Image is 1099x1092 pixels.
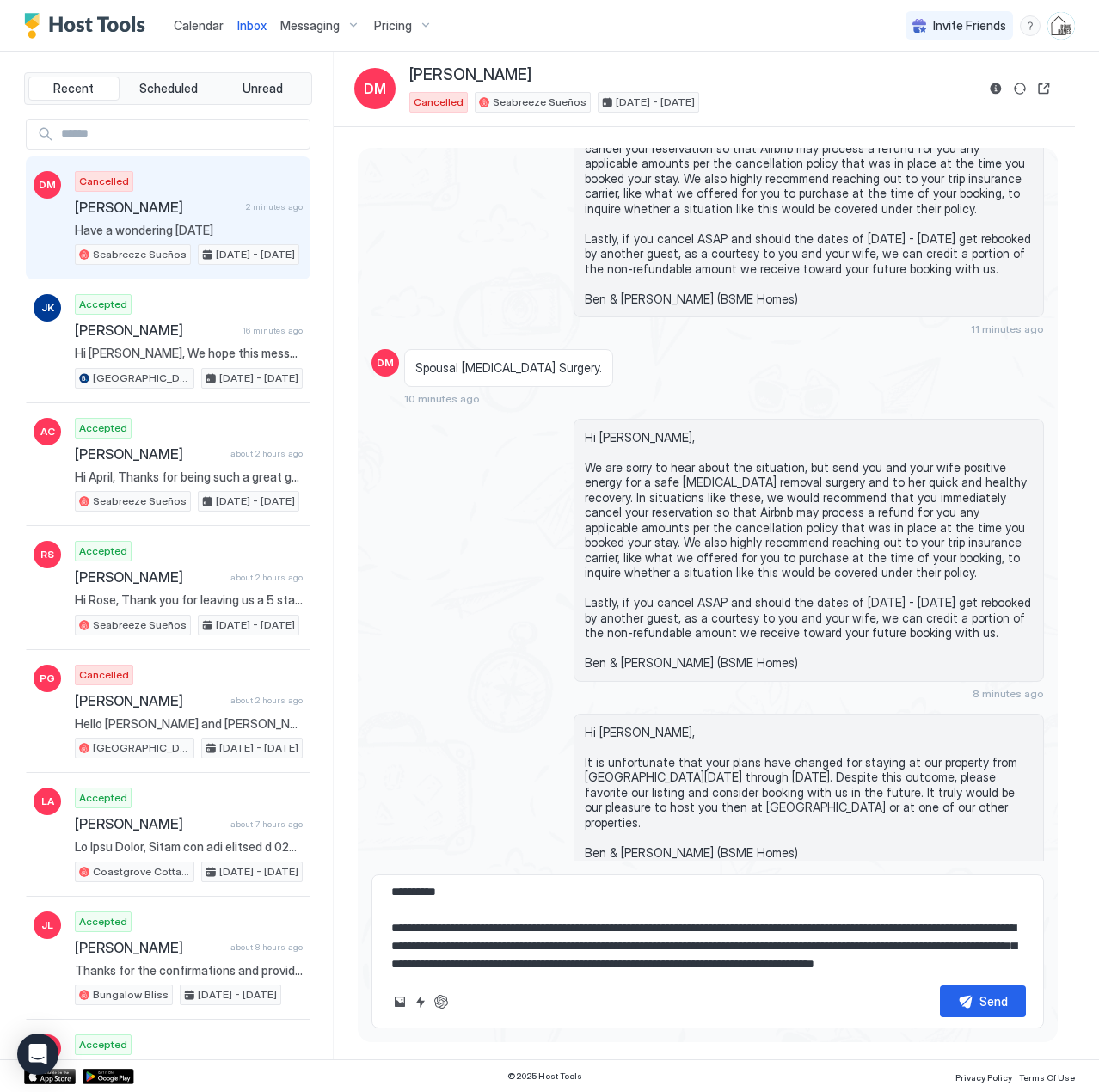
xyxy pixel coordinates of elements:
[75,445,224,463] span: [PERSON_NAME]
[230,572,303,583] span: about 2 hours ago
[75,939,224,956] span: [PERSON_NAME]
[374,18,412,34] span: Pricing
[410,991,431,1012] button: Quick reply
[1010,78,1030,99] button: Sync reservation
[75,568,224,586] span: [PERSON_NAME]
[123,77,214,101] button: Scheduled
[139,81,198,96] span: Scheduled
[219,740,298,756] span: [DATE] - [DATE]
[93,864,190,880] span: Coastgrove Cottage
[230,819,303,830] span: about 7 hours ago
[219,371,298,386] span: [DATE] - [DATE]
[174,16,224,34] a: Calendar
[507,1071,582,1082] span: © 2025 Host Tools
[75,199,239,216] span: [PERSON_NAME]
[1019,1072,1075,1083] span: Terms Of Use
[216,494,295,509] span: [DATE] - [DATE]
[243,325,303,336] span: 16 minutes ago
[41,300,54,316] span: JK
[79,1037,127,1052] span: Accepted
[40,424,55,439] span: AC
[41,794,54,809] span: LA
[237,16,267,34] a: Inbox
[93,617,187,633] span: Seabreeze Sueños
[75,692,224,709] span: [PERSON_NAME]
[75,963,303,979] span: Thanks for the confirmations and providing a copy of your ID, [PERSON_NAME]. In the unlikely even...
[973,687,1044,700] span: 8 minutes ago
[431,991,451,1012] button: ChatGPT Auto Reply
[41,917,53,933] span: JL
[1020,15,1041,36] div: menu
[585,65,1033,306] span: Hi [PERSON_NAME], We are sorry to hear about the situation, but send you and your wife positive e...
[243,81,283,96] span: Unread
[40,547,54,562] span: RS
[93,247,187,262] span: Seabreeze Sueños
[75,716,303,732] span: Hello [PERSON_NAME] and [PERSON_NAME], my name is [PERSON_NAME] and I will be traveling with my f...
[364,78,386,99] span: DM
[1034,78,1054,99] button: Open reservation
[933,18,1006,34] span: Invite Friends
[39,177,56,193] span: DM
[83,1069,134,1084] a: Google Play Store
[24,72,312,105] div: tab-group
[217,77,308,101] button: Unread
[230,448,303,459] span: about 2 hours ago
[280,18,340,34] span: Messaging
[24,13,153,39] a: Host Tools Logo
[75,223,303,238] span: Have a wondering [DATE]
[1019,1067,1075,1085] a: Terms Of Use
[54,120,310,149] input: Input Field
[75,322,236,339] span: [PERSON_NAME]
[585,725,1033,861] span: Hi [PERSON_NAME], It is unfortunate that your plans have changed for staying at our property from...
[79,297,127,312] span: Accepted
[585,430,1033,671] span: Hi [PERSON_NAME], We are sorry to hear about the situation, but send you and your wife positive e...
[985,78,1006,99] button: Reservation information
[79,420,127,436] span: Accepted
[93,494,187,509] span: Seabreeze Sueños
[28,77,120,101] button: Recent
[414,95,464,110] span: Cancelled
[971,322,1044,335] span: 11 minutes ago
[404,392,480,405] span: 10 minutes ago
[409,65,531,85] span: [PERSON_NAME]
[75,815,224,832] span: [PERSON_NAME]
[79,543,127,559] span: Accepted
[955,1072,1012,1083] span: Privacy Policy
[493,95,586,110] span: Seabreeze Sueños
[216,617,295,633] span: [DATE] - [DATE]
[237,18,267,33] span: Inbox
[940,985,1026,1017] button: Send
[1047,12,1075,40] div: User profile
[79,174,129,189] span: Cancelled
[246,201,303,212] span: 2 minutes ago
[53,81,94,96] span: Recent
[93,987,169,1003] span: Bungalow Bliss
[79,667,129,683] span: Cancelled
[377,355,394,371] span: DM
[75,346,303,361] span: Hi [PERSON_NAME], We hope this message finds you well. Kindly be advised that we were just notifi...
[174,18,224,33] span: Calendar
[24,1069,76,1084] a: App Store
[93,740,190,756] span: [GEOGRAPHIC_DATA]
[415,360,602,376] span: Spousal [MEDICAL_DATA] Surgery.
[390,991,410,1012] button: Upload image
[75,592,303,608] span: Hi Rose, Thank you for leaving us a 5 star review, and we look forward to hosting you again in th...
[979,992,1008,1010] div: Send
[219,864,298,880] span: [DATE] - [DATE]
[79,914,127,929] span: Accepted
[616,95,695,110] span: [DATE] - [DATE]
[17,1034,58,1075] div: Open Intercom Messenger
[230,695,303,706] span: about 2 hours ago
[79,790,127,806] span: Accepted
[40,671,55,686] span: PG
[230,942,303,953] span: about 8 hours ago
[216,247,295,262] span: [DATE] - [DATE]
[75,469,303,485] span: Hi April, Thanks for being such a great guest and taking good care of our home. We gladly left yo...
[75,839,303,855] span: Lo Ipsu Dolor, Sitam con adi elitsed d 025 eiusm temp inc 6 utlabo et Doloremagn Aliquae admi Ven...
[198,987,277,1003] span: [DATE] - [DATE]
[93,371,190,386] span: [GEOGRAPHIC_DATA]
[955,1067,1012,1085] a: Privacy Policy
